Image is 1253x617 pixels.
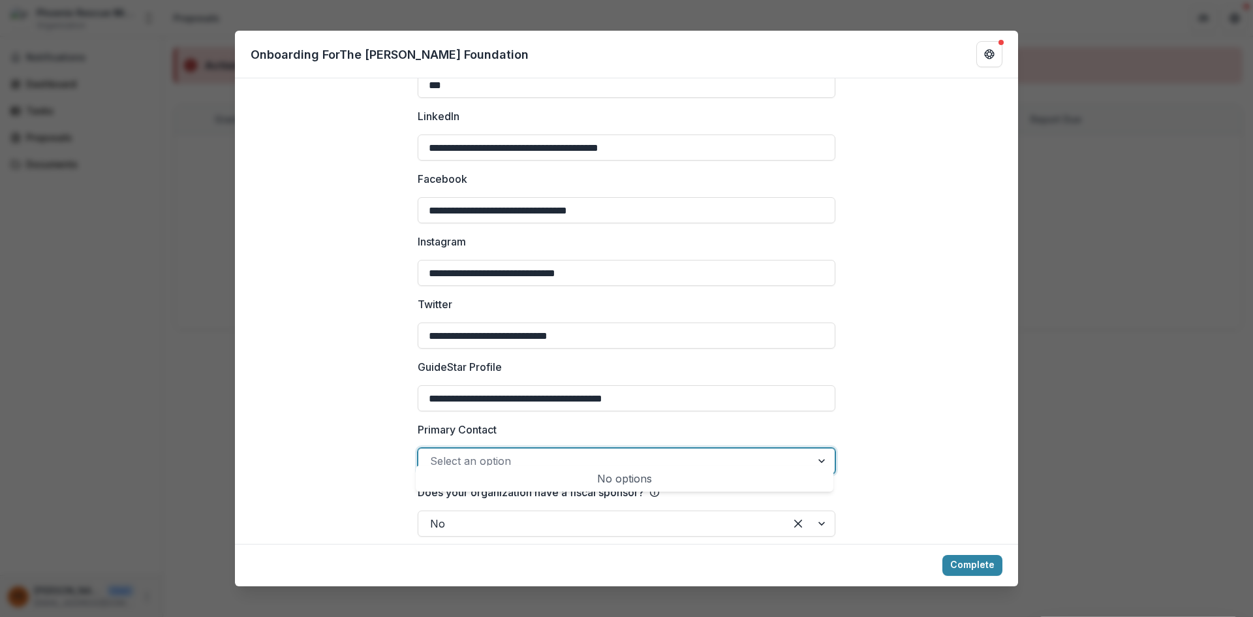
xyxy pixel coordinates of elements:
p: GuideStar Profile [418,359,502,375]
div: No options [418,466,831,492]
p: Onboarding For The [PERSON_NAME] Foundation [251,46,529,63]
p: LinkedIn [418,108,459,124]
p: Instagram [418,234,466,249]
p: Twitter [418,296,452,312]
p: Primary Contact [418,422,497,437]
p: Does your organization have a fiscal sponsor? [418,484,644,500]
button: Get Help [976,41,1002,67]
p: Facebook [418,171,467,187]
div: Clear selected options [788,513,809,534]
div: Select options list [416,466,833,492]
button: Complete [942,555,1002,576]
